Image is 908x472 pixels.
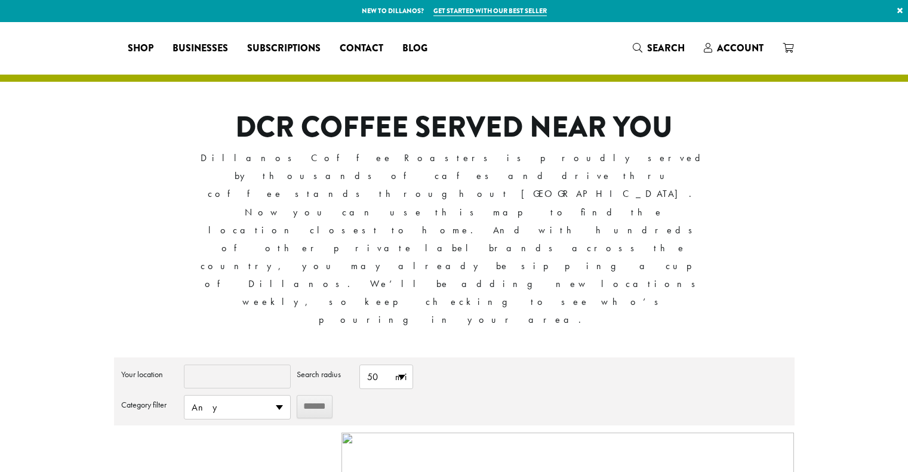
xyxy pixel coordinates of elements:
[128,41,153,56] span: Shop
[402,41,427,56] span: Blog
[297,365,353,384] label: Search radius
[247,41,321,56] span: Subscriptions
[647,41,685,55] span: Search
[173,41,228,56] span: Businesses
[433,6,547,16] a: Get started with our best seller
[199,110,709,145] h1: DCR COFFEE SERVED NEAR YOU
[360,365,413,388] span: 50 mi
[623,38,694,58] a: Search
[118,39,163,58] a: Shop
[121,365,178,384] label: Your location
[121,395,178,414] label: Category filter
[340,41,383,56] span: Contact
[184,396,290,419] span: Any
[199,149,709,329] p: Dillanos Coffee Roasters is proudly served by thousands of cafes and drive thru coffee stands thr...
[717,41,764,55] span: Account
